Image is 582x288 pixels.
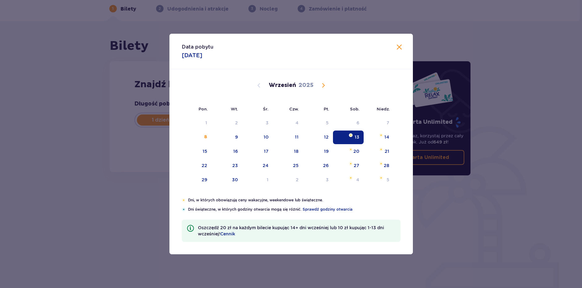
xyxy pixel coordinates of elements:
div: 17 [264,148,269,154]
div: 13 [355,134,359,140]
small: Niedz. [377,106,390,111]
td: wtorek, 16 września 2025 [212,145,242,158]
td: Not available. sobota, 6 września 2025 [333,116,364,130]
div: 22 [202,162,207,169]
p: Wrzesień [269,82,296,89]
div: Calendar [169,69,413,197]
small: Sob. [350,106,360,111]
div: 25 [293,162,299,169]
p: 2025 [299,82,313,89]
td: poniedziałek, 22 września 2025 [182,159,212,173]
td: wtorek, 23 września 2025 [212,159,242,173]
td: czwartek, 18 września 2025 [273,145,303,158]
td: piątek, 26 września 2025 [303,159,333,173]
div: 10 [264,134,269,140]
td: wtorek, 9 września 2025 [212,131,242,144]
div: 9 [235,134,238,140]
div: 20 [353,148,359,154]
div: 24 [263,162,269,169]
td: Not available. poniedziałek, 1 września 2025 [182,116,212,130]
div: 18 [294,148,299,154]
small: Wt. [231,106,238,111]
td: Not available. środa, 3 września 2025 [242,116,273,130]
div: 27 [354,162,359,169]
div: 11 [295,134,299,140]
td: Not available. niedziela, 7 września 2025 [364,116,394,130]
div: 12 [324,134,329,140]
div: 2 [235,120,238,126]
td: Selected. sobota, 13 września 2025 [333,131,364,144]
td: czwartek, 25 września 2025 [273,159,303,173]
small: Pon. [199,106,208,111]
td: sobota, 27 września 2025 [333,159,364,173]
td: Not available. piątek, 5 września 2025 [303,116,333,130]
div: 6 [357,120,359,126]
div: 4 [295,120,299,126]
div: 15 [203,148,207,154]
td: środa, 24 września 2025 [242,159,273,173]
small: Pt. [324,106,329,111]
td: niedziela, 28 września 2025 [364,159,394,173]
div: 3 [266,120,269,126]
td: czwartek, 11 września 2025 [273,131,303,144]
td: poniedziałek, 15 września 2025 [182,145,212,158]
td: Not available. poniedziałek, 8 września 2025 [182,131,212,144]
div: 1 [205,120,207,126]
td: niedziela, 21 września 2025 [364,145,394,158]
td: piątek, 19 września 2025 [303,145,333,158]
td: piątek, 12 września 2025 [303,131,333,144]
td: sobota, 20 września 2025 [333,145,364,158]
td: niedziela, 14 września 2025 [364,131,394,144]
td: środa, 17 września 2025 [242,145,273,158]
div: 23 [232,162,238,169]
div: 8 [204,134,207,140]
small: Czw. [289,106,299,111]
td: Not available. wtorek, 2 września 2025 [212,116,242,130]
div: 5 [326,120,329,126]
td: środa, 10 września 2025 [242,131,273,144]
td: Not available. czwartek, 4 września 2025 [273,116,303,130]
div: 26 [323,162,329,169]
div: 19 [324,148,329,154]
div: 16 [233,148,238,154]
small: Śr. [263,106,269,111]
